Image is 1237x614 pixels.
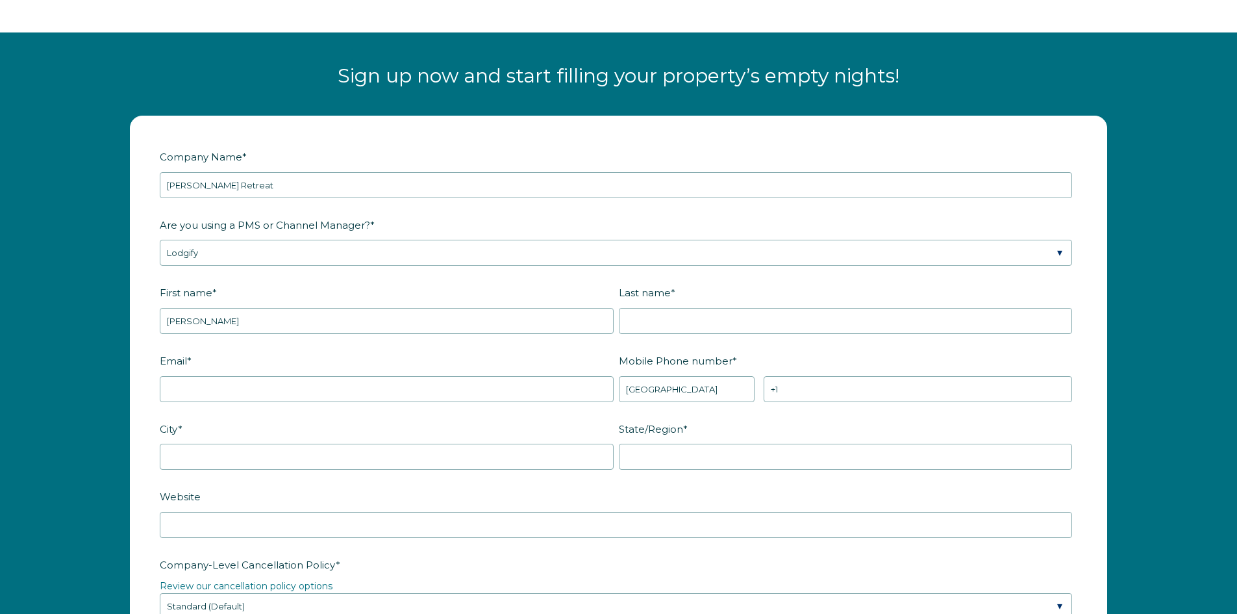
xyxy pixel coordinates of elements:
span: City [160,419,178,439]
span: Mobile Phone number [619,351,732,371]
span: First name [160,283,212,303]
span: Last name [619,283,671,303]
a: Review our cancellation policy options [160,580,332,592]
span: State/Region [619,419,683,439]
span: Email [160,351,187,371]
span: Company Name [160,147,242,167]
span: Are you using a PMS or Channel Manager? [160,215,370,235]
span: Sign up now and start filling your property’s empty nights! [338,64,899,88]
span: Website [160,487,201,507]
span: Company-Level Cancellation Policy [160,555,336,575]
